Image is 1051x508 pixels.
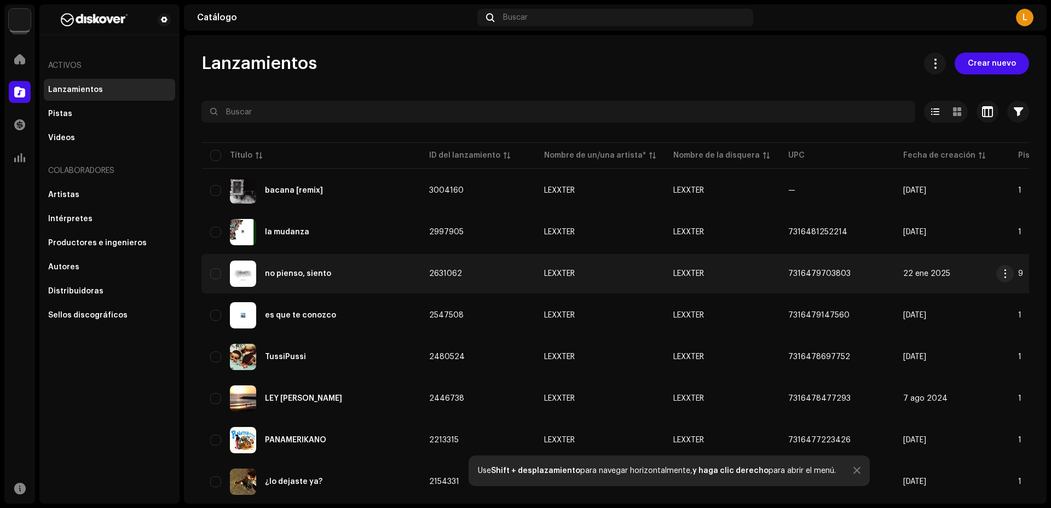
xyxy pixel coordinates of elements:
[48,311,128,320] div: Sellos discográficos
[788,187,795,194] span: —
[673,436,704,444] span: LEXXTER
[44,208,175,230] re-m-nav-item: Intérpretes
[788,353,850,361] span: 7316478697752
[673,270,704,278] span: LEXXTER
[1018,395,1021,402] span: 1
[44,53,175,79] re-a-nav-header: Activos
[429,395,464,402] span: 2446738
[44,79,175,101] re-m-nav-item: Lanzamientos
[230,219,256,245] img: 72b97ae8-f71a-47d5-8250-c399260ba896
[491,467,580,475] strong: Shift + desplazamiento
[544,353,656,361] span: LEXXTER
[44,280,175,302] re-m-nav-item: Distribuidoras
[903,311,926,319] span: 12 nov 2024
[265,270,331,278] div: no pienso, siento
[544,187,575,194] div: LEXXTER
[673,311,704,319] span: LEXXTER
[48,85,103,94] div: Lanzamientos
[673,228,704,236] span: LEXXTER
[903,353,926,361] span: 5 sept 2024
[44,304,175,326] re-m-nav-item: Sellos discográficos
[265,228,309,236] div: la mudanza
[44,103,175,125] re-m-nav-item: Pistas
[503,13,528,22] span: Buscar
[48,190,79,199] div: Artistas
[1018,436,1021,444] span: 1
[544,228,575,236] div: LEXXTER
[44,158,175,184] re-a-nav-header: Colaboradores
[544,436,656,444] span: LEXXTER
[1018,270,1023,278] span: 9
[903,436,926,444] span: 21 mar 2024
[544,395,656,402] span: LEXXTER
[429,150,500,161] div: ID del lanzamiento
[544,395,575,402] div: LEXXTER
[48,109,72,118] div: Pistas
[1018,187,1021,194] span: 1
[673,353,704,361] span: LEXXTER
[1018,353,1021,361] span: 1
[201,53,317,74] span: Lanzamientos
[429,478,459,486] span: 2154331
[968,53,1016,74] span: Crear nuevo
[197,13,473,22] div: Catálogo
[544,353,575,361] div: LEXXTER
[429,270,462,278] span: 2631062
[429,436,459,444] span: 2213315
[265,187,323,194] div: bacana [remix]
[1018,228,1021,236] span: 1
[903,478,926,486] span: 21 feb 2024
[44,184,175,206] re-m-nav-item: Artistas
[788,436,851,444] span: 7316477223426
[544,228,656,236] span: LEXXTER
[903,150,975,161] div: Fecha de creación
[48,287,103,296] div: Distribuidoras
[788,395,851,402] span: 7316478477293
[478,466,836,475] div: Use para navegar horizontalmente, para abrir el menú.
[230,385,256,412] img: b1f16447-092e-4c69-b556-6364ab15f585
[1018,311,1021,319] span: 1
[429,228,464,236] span: 2997905
[903,187,926,194] span: 11 sept 2025
[788,270,851,278] span: 7316479703803
[265,395,342,402] div: LEY DE MURPHY
[544,311,575,319] div: LEXXTER
[48,215,93,223] div: Intérpretes
[544,311,656,319] span: LEXXTER
[673,395,704,402] span: LEXXTER
[544,270,575,278] div: LEXXTER
[429,353,465,361] span: 2480524
[48,263,79,272] div: Autores
[673,187,704,194] span: LEXXTER
[544,150,646,161] div: Nombre de un/una artista*
[48,134,75,142] div: Videos
[544,270,656,278] span: LEXXTER
[201,101,915,123] input: Buscar
[230,427,256,453] img: 69de2a45-81e4-40c1-b7a9-f4e5eacfbcb3
[903,395,948,402] span: 7 ago 2024
[230,150,252,161] div: Título
[230,469,256,495] img: 2c45bdb7-89f7-405b-9e6e-fea6a45992f9
[44,256,175,278] re-m-nav-item: Autores
[673,150,760,161] div: Nombre de la disquera
[692,467,769,475] strong: y haga clic derecho
[44,232,175,254] re-m-nav-item: Productores e ingenieros
[429,311,464,319] span: 2547508
[230,177,256,204] img: 2475fc1b-278b-4fb0-a1c1-5f4a520e6472
[429,187,464,194] span: 3004160
[9,9,31,31] img: 297a105e-aa6c-4183-9ff4-27133c00f2e2
[903,228,926,236] span: 4 sept 2025
[903,270,950,278] span: 22 ene 2025
[1016,9,1033,26] div: L
[230,261,256,287] img: 36cd14a6-5e78-4acd-951c-ea845b00dbb3
[230,302,256,328] img: a50d8a6f-221c-4fe0-a04b-f66a9bedfcdd
[265,353,306,361] div: TussiPussi
[788,311,850,319] span: 7316479147560
[788,228,847,236] span: 7316481252214
[265,311,336,319] div: es que te conozco
[955,53,1029,74] button: Crear nuevo
[265,436,326,444] div: PANAMERIKANO
[230,344,256,370] img: 952ff69b-8dd3-43a9-b90b-d58e24b0c04f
